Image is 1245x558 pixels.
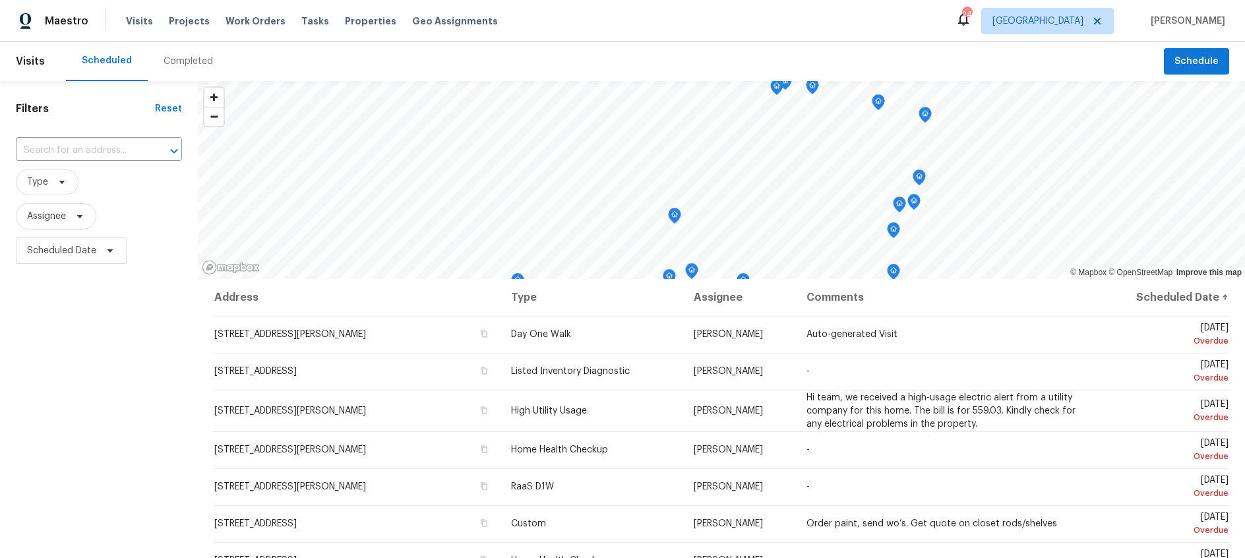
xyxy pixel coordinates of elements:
span: [PERSON_NAME] [694,482,763,491]
input: Search for an address... [16,140,145,161]
span: [DATE] [1111,323,1229,348]
div: Map marker [511,273,524,294]
span: - [806,367,810,376]
span: [PERSON_NAME] [694,330,763,339]
span: Order paint, send wo’s. Get quote on closet rods/shelves [806,519,1057,528]
span: Hi team, we received a high-usage electric alert from a utility company for this home. The bill i... [806,393,1076,429]
div: Map marker [663,269,676,290]
span: [PERSON_NAME] [1145,15,1225,28]
a: Mapbox homepage [202,260,260,275]
span: Listed Inventory Diagnostic [511,367,630,376]
span: Visits [126,15,153,28]
span: Schedule [1174,53,1219,70]
div: Map marker [685,263,698,284]
div: Map marker [737,273,750,294]
div: Overdue [1111,487,1229,500]
a: Improve this map [1176,268,1242,277]
a: OpenStreetMap [1108,268,1172,277]
span: Home Health Checkup [511,445,608,454]
span: [DATE] [1111,400,1229,424]
th: Assignee [683,279,795,316]
th: Type [501,279,683,316]
h1: Filters [16,102,155,115]
span: Assignee [27,210,66,223]
canvas: Map [198,81,1245,279]
span: Work Orders [226,15,286,28]
div: Overdue [1111,371,1229,385]
span: [STREET_ADDRESS][PERSON_NAME] [214,406,366,416]
span: [STREET_ADDRESS][PERSON_NAME] [214,482,366,491]
button: Copy Address [478,517,490,529]
div: Reset [155,102,182,115]
span: [PERSON_NAME] [694,367,763,376]
span: Visits [16,47,45,76]
button: Copy Address [478,404,490,416]
span: [STREET_ADDRESS][PERSON_NAME] [214,445,366,454]
span: - [806,445,810,454]
th: Address [214,279,501,316]
th: Comments [796,279,1101,316]
span: High Utility Usage [511,406,587,416]
button: Open [165,142,183,160]
span: [DATE] [1111,512,1229,537]
div: Map marker [907,194,921,214]
span: Projects [169,15,210,28]
button: Schedule [1164,48,1229,75]
div: Map marker [887,264,900,284]
div: Map marker [913,170,926,190]
span: Custom [511,519,546,528]
div: Map marker [887,222,900,243]
span: RaaS D1W [511,482,554,491]
div: Map marker [779,74,792,94]
div: Map marker [893,197,906,217]
span: [STREET_ADDRESS] [214,367,297,376]
span: - [806,482,810,491]
button: Copy Address [478,328,490,340]
div: Scheduled [82,54,132,67]
span: Type [27,175,48,189]
span: Geo Assignments [412,15,498,28]
span: Auto-generated Visit [806,330,897,339]
span: [GEOGRAPHIC_DATA] [992,15,1083,28]
div: Completed [164,55,213,68]
div: Overdue [1111,524,1229,537]
span: Maestro [45,15,88,28]
span: Day One Walk [511,330,571,339]
button: Zoom in [204,88,224,107]
div: Map marker [770,79,783,100]
span: [PERSON_NAME] [694,445,763,454]
th: Scheduled Date ↑ [1101,279,1229,316]
span: Scheduled Date [27,244,96,257]
div: Map marker [919,107,932,127]
span: [DATE] [1111,476,1229,500]
span: [STREET_ADDRESS] [214,519,297,528]
button: Copy Address [478,443,490,455]
span: Tasks [301,16,329,26]
span: [DATE] [1111,439,1229,463]
div: Overdue [1111,334,1229,348]
div: Overdue [1111,411,1229,424]
button: Zoom out [204,107,224,126]
div: Map marker [668,208,681,228]
span: [DATE] [1111,360,1229,385]
div: 24 [962,8,971,21]
span: Properties [345,15,396,28]
div: Overdue [1111,450,1229,463]
span: [PERSON_NAME] [694,406,763,416]
div: Map marker [872,94,885,115]
a: Mapbox [1070,268,1107,277]
span: [STREET_ADDRESS][PERSON_NAME] [214,330,366,339]
button: Copy Address [478,365,490,377]
div: Map marker [806,78,819,99]
button: Copy Address [478,480,490,492]
span: [PERSON_NAME] [694,519,763,528]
